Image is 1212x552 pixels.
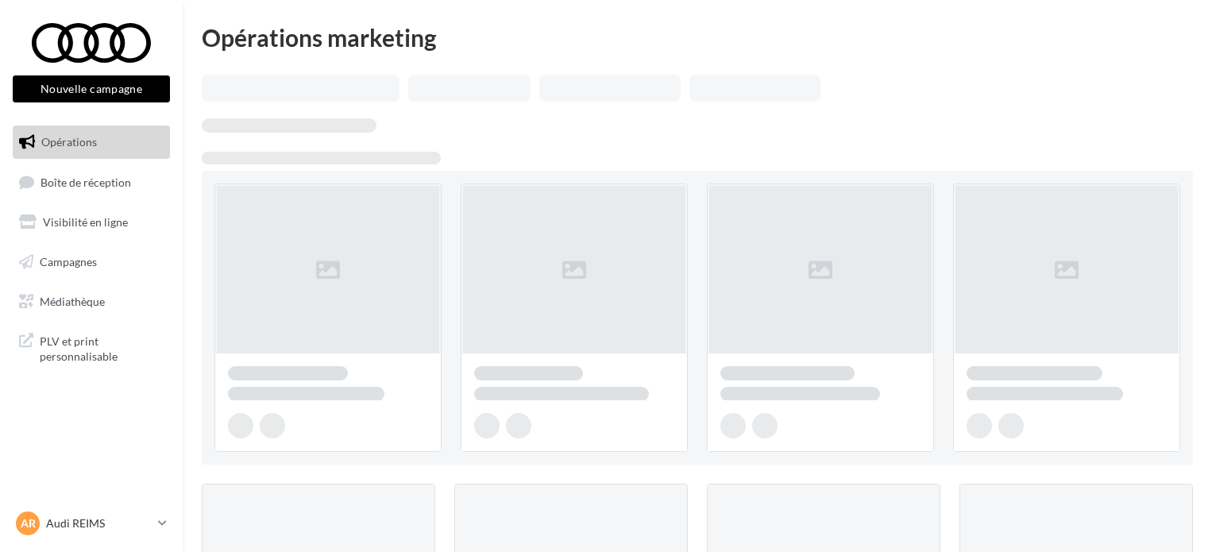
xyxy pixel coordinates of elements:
div: Opérations marketing [202,25,1193,49]
a: Opérations [10,125,173,159]
a: Visibilité en ligne [10,206,173,239]
span: AR [21,515,36,531]
a: PLV et print personnalisable [10,324,173,371]
a: Médiathèque [10,285,173,318]
span: Visibilité en ligne [43,215,128,229]
span: Campagnes [40,255,97,268]
a: Boîte de réception [10,165,173,199]
a: Campagnes [10,245,173,279]
button: Nouvelle campagne [13,75,170,102]
p: Audi REIMS [46,515,152,531]
span: Médiathèque [40,294,105,307]
span: Boîte de réception [41,175,131,188]
span: PLV et print personnalisable [40,330,164,365]
span: Opérations [41,135,97,149]
a: AR Audi REIMS [13,508,170,538]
